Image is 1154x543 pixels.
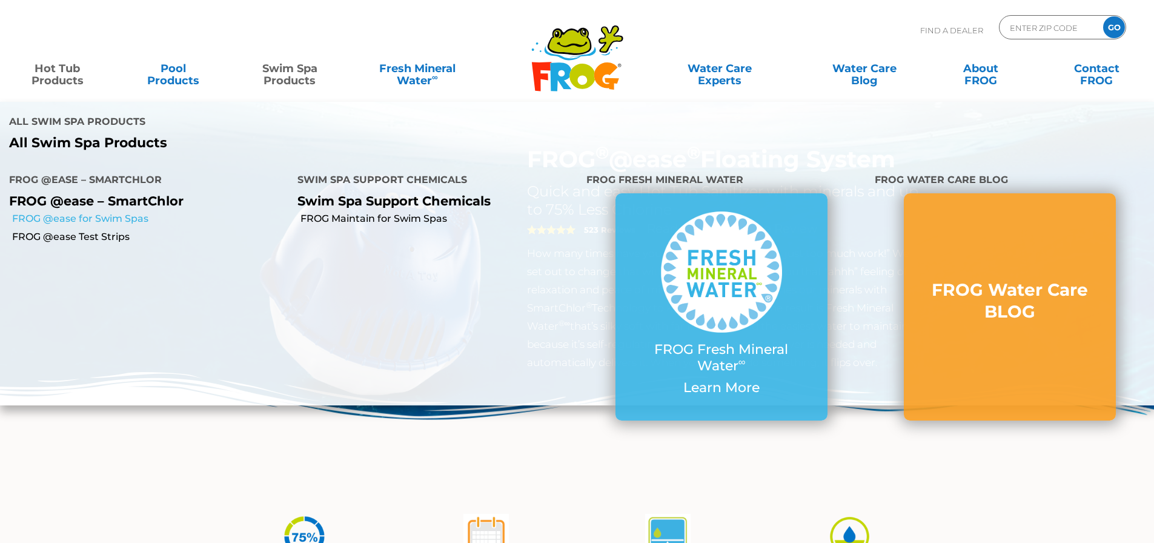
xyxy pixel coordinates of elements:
a: ContactFROG [1052,56,1142,81]
h4: Swim Spa Support Chemicals [297,169,568,193]
h4: FROG Fresh Mineral Water [586,169,857,193]
a: Swim SpaProducts [245,56,335,81]
sup: ∞ [432,72,438,82]
p: FROG Fresh Mineral Water [640,342,803,374]
h4: FROG @ease – SmartChlor [9,169,279,193]
h4: FROG Water Care BLOG [875,169,1145,193]
a: FROG Maintain for Swim Spas [300,212,577,225]
a: Fresh MineralWater∞ [360,56,474,81]
h4: All Swim Spa Products [9,111,568,135]
a: FROG Water Care BLOG [928,279,1092,335]
a: All Swim Spa Products [9,135,568,151]
sup: ∞ [738,356,746,368]
a: Hot TubProducts [12,56,102,81]
a: AboutFROG [935,56,1026,81]
a: FROG @ease for Swim Spas [12,212,288,225]
h3: FROG Water Care BLOG [928,279,1092,323]
p: Find A Dealer [920,15,983,45]
p: Swim Spa Support Chemicals [297,193,568,208]
input: Zip Code Form [1009,19,1090,36]
a: PoolProducts [128,56,219,81]
a: FROG Fresh Mineral Water∞ Learn More [640,212,803,402]
input: GO [1103,16,1125,38]
p: Learn More [640,380,803,396]
a: Water CareBlog [819,56,909,81]
a: FROG @ease Test Strips [12,230,288,244]
a: Water CareExperts [646,56,793,81]
p: FROG @ease – SmartChlor [9,193,279,208]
